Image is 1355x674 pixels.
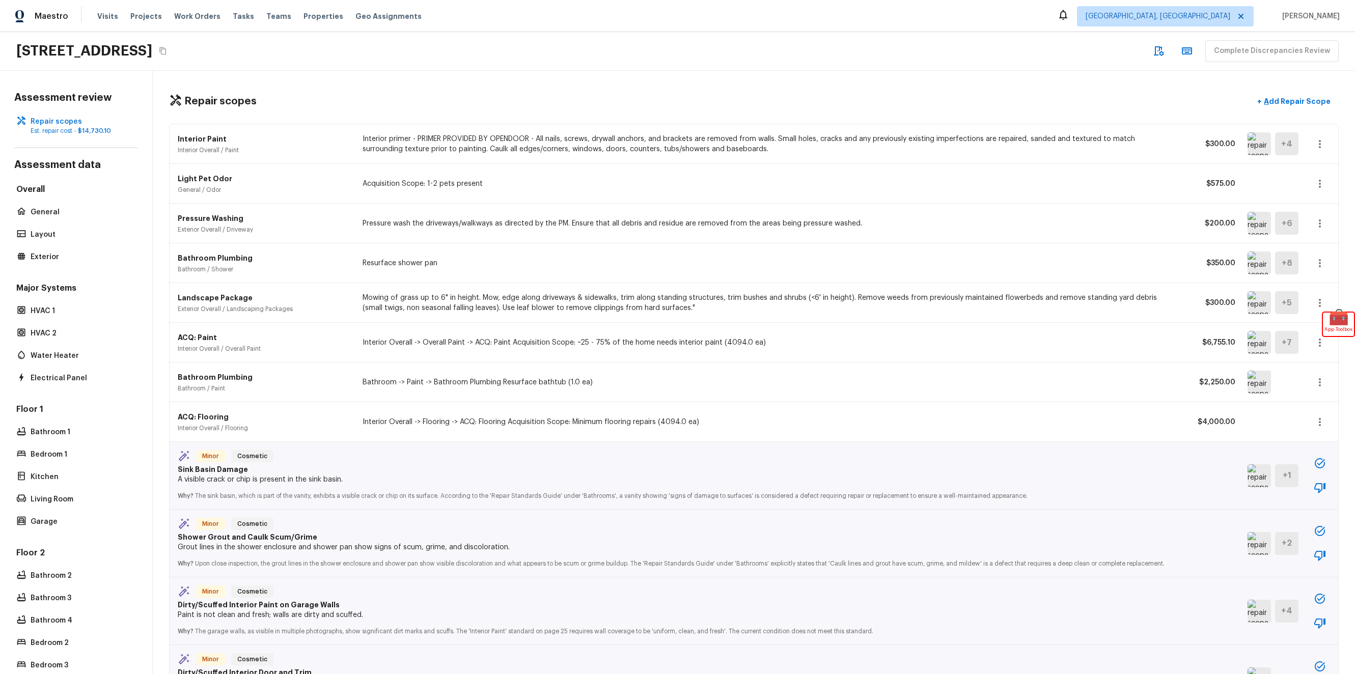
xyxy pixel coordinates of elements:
[178,542,1191,552] p: Grout lines in the shower enclosure and shower pan show signs of scum, grime, and discoloration.
[1248,331,1271,354] img: repair scope asset
[14,547,138,560] h5: Floor 2
[178,485,1191,501] p: The sink basin, which is part of the vanity, exhibits a visible crack or chip on its surface. Acc...
[233,451,271,461] span: Cosmetic
[198,654,223,664] span: Minor
[1248,600,1271,623] img: repair scope asset
[31,517,132,527] p: Garage
[14,91,138,104] h4: Assessment review
[1282,538,1292,549] h5: + 2
[266,11,291,21] span: Teams
[363,338,1177,348] p: Interior Overall -> Overall Paint -> ACQ: Paint Acquisition Scope: ~25 - 75% of the home needs in...
[1281,605,1292,616] h5: + 4
[31,252,132,262] p: Exterior
[31,306,132,316] p: HVAC 1
[178,610,1191,620] p: Paint is not clean and fresh; walls are dirty and scuffed.
[1190,258,1235,268] p: $350.00
[1190,298,1235,308] p: $300.00
[174,11,220,21] span: Work Orders
[198,519,223,529] span: Minor
[1282,218,1292,229] h5: + 6
[1248,464,1271,487] img: repair scope asset
[184,95,257,108] h4: Repair scopes
[178,532,1191,542] p: Shower Grout and Caulk Scum/Grime
[1278,11,1340,21] span: [PERSON_NAME]
[233,586,271,597] span: Cosmetic
[178,424,350,432] p: Interior Overall / Flooring
[198,586,223,597] span: Minor
[156,44,170,58] button: Copy Address
[31,351,132,361] p: Water Heater
[355,11,422,21] span: Geo Assignments
[1323,313,1354,336] div: 🧰App Toolbox
[1248,251,1271,274] img: repair scope asset
[14,184,138,197] h5: Overall
[178,628,193,634] span: Why?
[1190,179,1235,189] p: $575.00
[31,472,132,482] p: Kitchen
[31,494,132,504] p: Living Room
[363,293,1177,313] p: Mowing of grass up to 6" in height. Mow, edge along driveways & sidewalks, trim along standing st...
[16,42,152,60] h2: [STREET_ADDRESS]
[1086,11,1230,21] span: [GEOGRAPHIC_DATA], [GEOGRAPHIC_DATA]
[178,464,1191,474] p: Sink Basin Damage
[178,293,350,303] p: Landscape Package
[178,384,350,392] p: Bathroom / Paint
[1190,377,1235,387] p: $2,250.00
[178,552,1191,569] p: Upon close inspection, the grout lines in the shower enclosure and shower pan show visible discol...
[1282,258,1292,269] h5: + 8
[1248,132,1271,155] img: repair scope asset
[1190,417,1235,427] p: $4,000.00
[363,258,1177,268] p: Resurface shower pan
[363,417,1177,427] p: Interior Overall -> Flooring -> ACQ: Flooring Acquisition Scope: Minimum flooring repairs (4094.0...
[130,11,162,21] span: Projects
[178,265,350,273] p: Bathroom / Shower
[1282,297,1292,308] h5: + 5
[178,372,350,382] p: Bathroom Plumbing
[178,332,350,343] p: ACQ: Paint
[178,174,350,184] p: Light Pet Odor
[178,345,350,353] p: Interior Overall / Overall Paint
[14,283,138,296] h5: Major Systems
[31,127,132,135] p: Est. repair cost -
[363,377,1177,387] p: Bathroom -> Paint -> Bathroom Plumbing Resurface bathtub (1.0 ea)
[233,13,254,20] span: Tasks
[178,600,1191,610] p: Dirty/Scuffed Interior Paint on Garage Walls
[363,179,1177,189] p: Acquisition Scope: 1-2 pets present
[1190,338,1235,348] p: $6,755.10
[1248,212,1271,235] img: repair scope asset
[178,620,1191,636] p: The garage walls, as visible in multiple photographs, show significant dirt marks and scuffs. The...
[233,654,271,664] span: Cosmetic
[31,373,132,383] p: Electrical Panel
[233,519,271,529] span: Cosmetic
[1248,291,1271,314] img: repair scope asset
[31,593,132,603] p: Bathroom 3
[97,11,118,21] span: Visits
[178,226,350,234] p: Exterior Overall / Driveway
[1324,324,1352,334] span: App Toolbox
[1190,218,1235,229] p: $200.00
[303,11,343,21] span: Properties
[198,451,223,461] span: Minor
[1249,91,1339,112] button: +Add Repair Scope
[31,571,132,581] p: Bathroom 2
[178,560,193,567] span: Why?
[363,218,1177,229] p: Pressure wash the driveways/walkways as directed by the PM. Ensure that all debris and residue ar...
[178,493,193,499] span: Why?
[178,213,350,223] p: Pressure Washing
[31,117,132,127] p: Repair scopes
[178,253,350,263] p: Bathroom Plumbing
[363,134,1177,154] p: Interior primer - PRIMER PROVIDED BY OPENDOOR - All nails, screws, drywall anchors, and brackets ...
[178,146,350,154] p: Interior Overall / Paint
[178,134,350,144] p: Interior Paint
[1323,313,1354,323] span: 🧰
[178,186,350,194] p: General / Odor
[31,427,132,437] p: Bathroom 1
[35,11,68,21] span: Maestro
[31,230,132,240] p: Layout
[178,412,350,422] p: ACQ: Flooring
[31,207,132,217] p: General
[1262,96,1331,106] p: Add Repair Scope
[1248,371,1271,394] img: repair scope asset
[78,128,111,134] span: $14,730.10
[31,660,132,670] p: Bedroom 3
